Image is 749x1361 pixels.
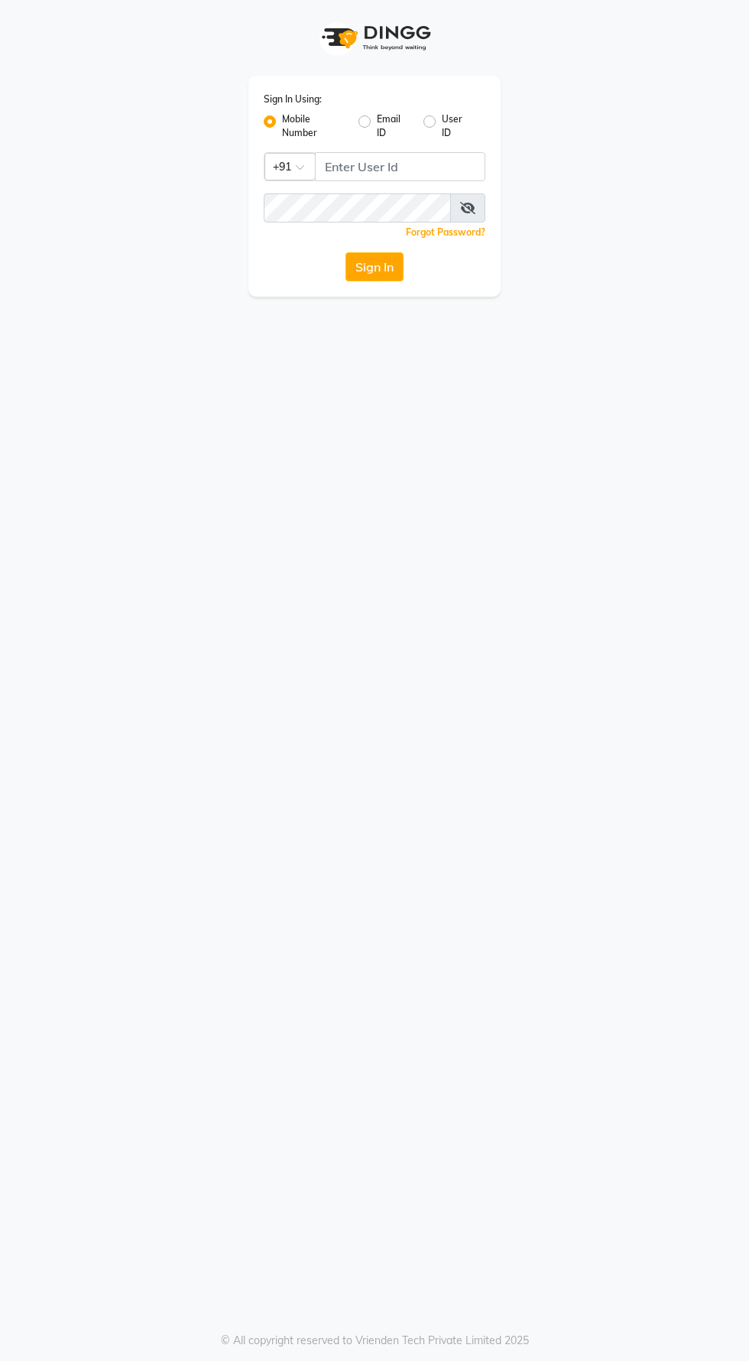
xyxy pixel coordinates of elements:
label: Sign In Using: [264,93,322,106]
label: Mobile Number [282,112,346,140]
input: Username [315,152,485,181]
label: User ID [442,112,473,140]
input: Username [264,193,451,223]
label: Email ID [377,112,411,140]
img: logo1.svg [313,15,436,60]
button: Sign In [345,252,404,281]
a: Forgot Password? [406,226,485,238]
